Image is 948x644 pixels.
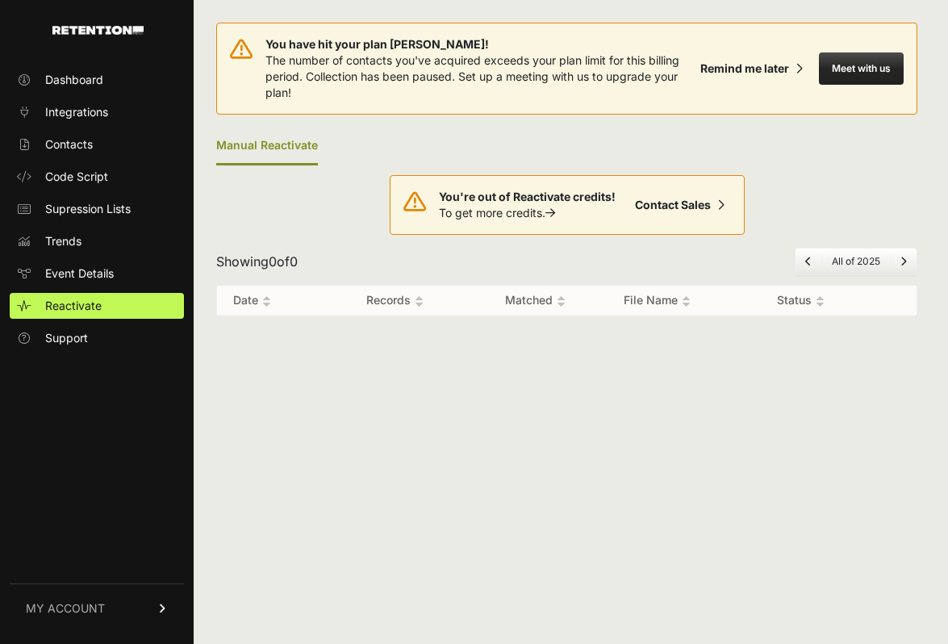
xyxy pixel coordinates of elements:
[821,255,890,268] li: All of 2025
[45,233,81,249] span: Trends
[26,600,105,617] span: MY ACCOUNT
[265,36,694,52] span: You have hit your plan [PERSON_NAME]!
[10,293,184,319] a: Reactivate
[290,253,298,270] span: 0
[216,252,298,271] div: Showing of
[10,164,184,190] a: Code Script
[900,255,907,267] a: Next
[45,104,108,120] span: Integrations
[45,169,108,185] span: Code Script
[10,196,184,222] a: Supression Lists
[629,189,731,221] a: Contact Sales
[262,295,271,307] img: no_sort-eaf950dc5ab64cae54d48a5578032e96f70b2ecb7d747501f34c8f2db400fb66.gif
[45,330,88,346] span: Support
[217,286,325,316] th: Date
[439,190,616,203] strong: You're out of Reactivate credits!
[816,295,825,307] img: no_sort-eaf950dc5ab64cae54d48a5578032e96f70b2ecb7d747501f34c8f2db400fb66.gif
[265,53,679,99] span: The number of contacts you've acquired exceeds your plan limit for this billing period. Collectio...
[45,72,103,88] span: Dashboard
[10,99,184,125] a: Integrations
[819,52,904,85] button: Meet with us
[45,136,93,153] span: Contacts
[10,325,184,351] a: Support
[10,228,184,254] a: Trends
[761,286,884,316] th: Status
[805,255,812,267] a: Previous
[557,295,566,307] img: no_sort-eaf950dc5ab64cae54d48a5578032e96f70b2ecb7d747501f34c8f2db400fb66.gif
[415,295,424,307] img: no_sort-eaf950dc5ab64cae54d48a5578032e96f70b2ecb7d747501f34c8f2db400fb66.gif
[694,54,809,83] button: Remind me later
[10,67,184,93] a: Dashboard
[10,583,184,633] a: MY ACCOUNT
[10,132,184,157] a: Contacts
[682,295,691,307] img: no_sort-eaf950dc5ab64cae54d48a5578032e96f70b2ecb7d747501f34c8f2db400fb66.gif
[700,61,789,77] div: Remind me later
[464,286,608,316] th: Matched
[439,205,616,221] p: To get more credits.
[45,266,114,282] span: Event Details
[325,286,464,316] th: Records
[45,298,102,314] span: Reactivate
[45,201,131,217] span: Supression Lists
[10,261,184,286] a: Event Details
[608,286,761,316] th: File Name
[269,253,277,270] span: 0
[795,248,917,275] nav: Page navigation
[52,26,144,35] img: Retention.com
[216,128,318,165] div: Manual Reactivate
